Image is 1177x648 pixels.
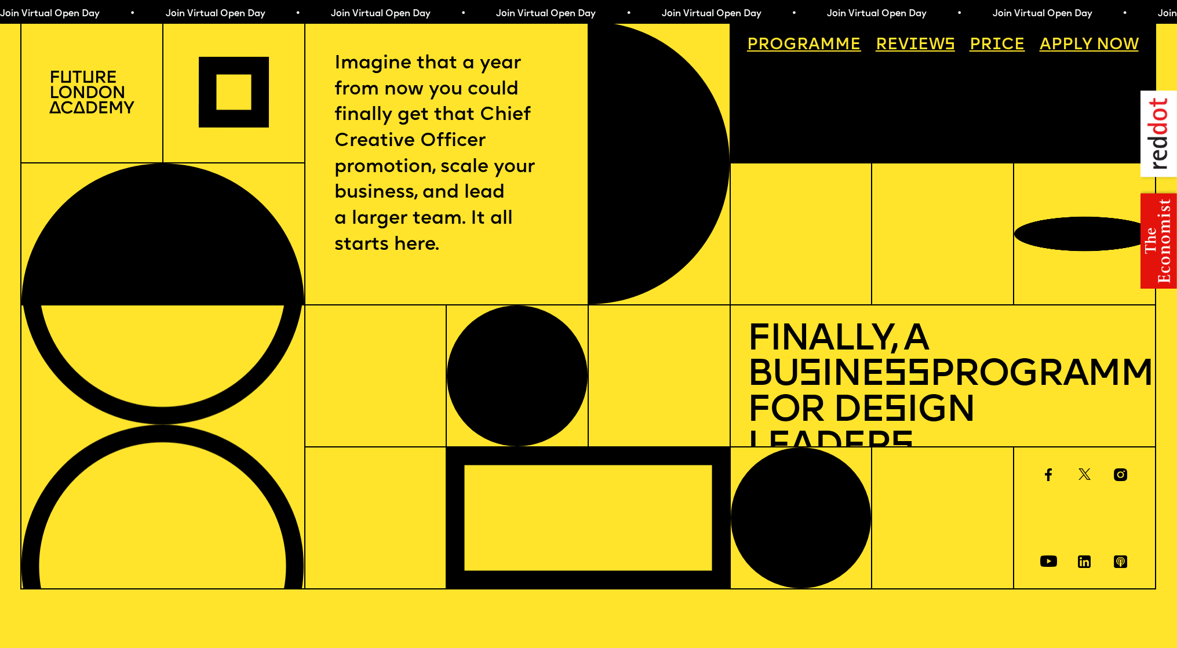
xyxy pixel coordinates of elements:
[791,9,796,19] span: •
[956,9,961,19] span: •
[460,9,465,19] span: •
[739,30,869,62] a: Programme
[868,30,963,62] a: Reviews
[1122,9,1127,19] span: •
[1031,30,1146,62] a: Apply now
[295,9,300,19] span: •
[798,356,821,394] span: s
[334,51,558,259] p: Imagine that a year from now you could finally get that Chief Creative Officer promotion, scale y...
[1040,37,1051,53] span: A
[747,322,1139,465] h1: Finally, a Bu ine Programme for De ign Leader
[883,392,906,430] span: s
[961,30,1033,62] a: Price
[890,428,913,466] span: s
[129,9,134,19] span: •
[626,9,631,19] span: •
[883,356,930,394] span: ss
[808,37,820,53] span: a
